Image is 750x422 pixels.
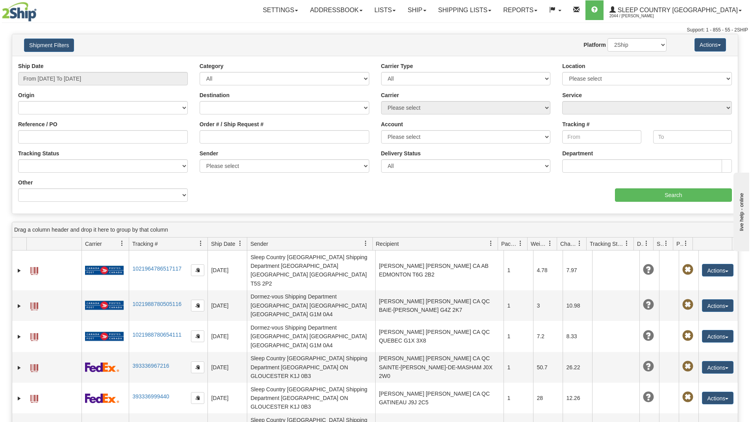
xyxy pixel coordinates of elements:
label: Account [381,120,403,128]
label: Delivery Status [381,149,421,157]
td: 8.33 [563,321,592,352]
span: Unknown [643,392,654,403]
label: Destination [200,91,230,99]
button: Copy to clipboard [191,300,204,311]
label: Order # / Ship Request # [200,120,264,128]
a: Label [30,264,38,276]
label: Reference / PO [18,120,57,128]
span: Pickup Not Assigned [682,330,693,341]
button: Copy to clipboard [191,330,204,342]
td: Dormez-vous Shipping Department [GEOGRAPHIC_DATA] [GEOGRAPHIC_DATA] [GEOGRAPHIC_DATA] G1M 0A4 [247,321,375,352]
a: Tracking Status filter column settings [620,237,633,250]
a: Expand [15,394,23,402]
button: Actions [702,299,733,312]
td: 7.2 [533,321,563,352]
span: Charge [560,240,577,248]
label: Origin [18,91,34,99]
label: Service [562,91,582,99]
span: 2044 / [PERSON_NAME] [609,12,669,20]
a: 1021988780654111 [132,332,181,338]
button: Actions [702,392,733,404]
label: Category [200,62,224,70]
div: live help - online [6,7,73,13]
span: Sleep Country [GEOGRAPHIC_DATA] [616,7,738,13]
a: Reports [497,0,543,20]
td: 7.97 [563,251,592,290]
iframe: chat widget [732,171,749,251]
a: Label [30,361,38,373]
td: Sleep Country [GEOGRAPHIC_DATA] Shipping Department [GEOGRAPHIC_DATA] ON GLOUCESTER K1J 0B3 [247,383,375,413]
a: Tracking # filter column settings [194,237,207,250]
td: 1 [504,290,533,321]
a: Expand [15,333,23,341]
a: Recipient filter column settings [484,237,498,250]
td: 1 [504,383,533,413]
label: Carrier [381,91,399,99]
a: Addressbook [304,0,369,20]
span: Weight [531,240,547,248]
td: [DATE] [207,290,247,321]
span: Pickup Status [676,240,683,248]
input: To [653,130,732,144]
div: Support: 1 - 855 - 55 - 2SHIP [2,27,748,33]
label: Carrier Type [381,62,413,70]
span: Pickup Not Assigned [682,392,693,403]
span: Packages [501,240,518,248]
span: Pickup Not Assigned [682,361,693,372]
img: 20 - Canada Post [85,265,124,275]
td: Sleep Country [GEOGRAPHIC_DATA] Shipping Department [GEOGRAPHIC_DATA] [GEOGRAPHIC_DATA] [GEOGRAPH... [247,251,375,290]
label: Department [562,149,593,157]
input: Search [615,188,732,202]
span: Unknown [643,361,654,372]
a: Lists [369,0,402,20]
td: [PERSON_NAME] [PERSON_NAME] CA QC GATINEAU J9J 2C5 [375,383,504,413]
td: Dormez-vous Shipping Department [GEOGRAPHIC_DATA] [GEOGRAPHIC_DATA] [GEOGRAPHIC_DATA] G1M 0A4 [247,290,375,321]
img: 20 - Canada Post [85,300,124,310]
td: 1 [504,321,533,352]
td: 10.98 [563,290,592,321]
td: 50.7 [533,352,563,383]
a: Expand [15,364,23,372]
a: Delivery Status filter column settings [640,237,653,250]
td: [PERSON_NAME] [PERSON_NAME] CA AB EDMONTON T6G 2B2 [375,251,504,290]
button: Actions [702,361,733,374]
a: Ship Date filter column settings [233,237,247,250]
button: Actions [702,264,733,276]
span: Shipment Issues [657,240,663,248]
a: 393336999440 [132,393,169,400]
img: 2 - FedEx Express® [85,362,119,372]
button: Actions [694,38,726,52]
label: Location [562,62,585,70]
a: Sender filter column settings [359,237,372,250]
span: Delivery Status [637,240,644,248]
a: Label [30,330,38,342]
label: Other [18,179,33,186]
span: Tracking # [132,240,158,248]
span: Ship Date [211,240,235,248]
td: 12.26 [563,383,592,413]
span: Unknown [643,330,654,341]
span: Sender [250,240,268,248]
button: Copy to clipboard [191,264,204,276]
td: 1 [504,352,533,383]
a: Settings [257,0,304,20]
a: Weight filter column settings [543,237,557,250]
span: Pickup Not Assigned [682,299,693,310]
a: Expand [15,267,23,275]
span: Pickup Not Assigned [682,264,693,275]
img: 20 - Canada Post [85,332,124,341]
a: Expand [15,302,23,310]
span: Recipient [376,240,399,248]
a: 1021964786517117 [132,265,181,272]
button: Shipment Filters [24,39,74,52]
a: Sleep Country [GEOGRAPHIC_DATA] 2044 / [PERSON_NAME] [604,0,748,20]
label: Sender [200,149,218,157]
button: Copy to clipboard [191,392,204,404]
button: Copy to clipboard [191,361,204,373]
td: [DATE] [207,352,247,383]
td: [PERSON_NAME] [PERSON_NAME] CA QC SAINTE-[PERSON_NAME]-DE-MASHAM J0X 2W0 [375,352,504,383]
td: 1 [504,251,533,290]
label: Tracking # [562,120,589,128]
img: logo2044.jpg [2,2,37,22]
a: Shipment Issues filter column settings [659,237,673,250]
